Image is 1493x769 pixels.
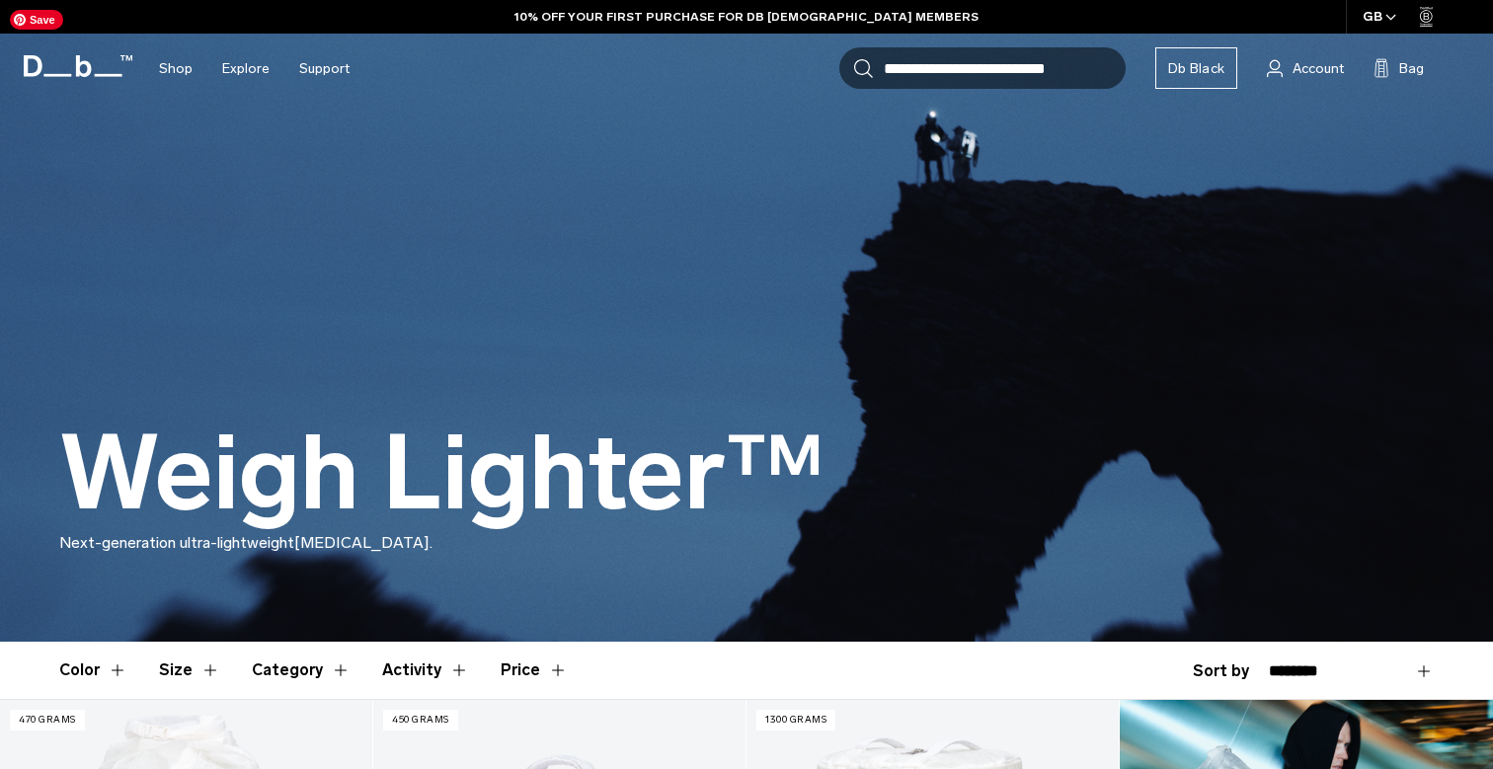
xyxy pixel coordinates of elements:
span: Bag [1399,58,1424,79]
a: Explore [222,34,270,104]
button: Toggle Filter [252,642,351,699]
nav: Main Navigation [144,34,364,104]
span: Account [1293,58,1344,79]
h1: Weigh Lighter™ [59,417,825,531]
a: Account [1267,56,1344,80]
span: [MEDICAL_DATA]. [294,533,432,552]
button: Toggle Filter [59,642,127,699]
a: 10% OFF YOUR FIRST PURCHASE FOR DB [DEMOGRAPHIC_DATA] MEMBERS [514,8,979,26]
p: 1300 grams [756,710,835,731]
span: Save [10,10,63,30]
button: Toggle Filter [159,642,220,699]
a: Shop [159,34,193,104]
a: Db Black [1155,47,1237,89]
button: Bag [1374,56,1424,80]
a: Support [299,34,350,104]
p: 450 grams [383,710,458,731]
button: Toggle Filter [382,642,469,699]
span: Next-generation ultra-lightweight [59,533,294,552]
button: Toggle Price [501,642,568,699]
p: 470 grams [10,710,85,731]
